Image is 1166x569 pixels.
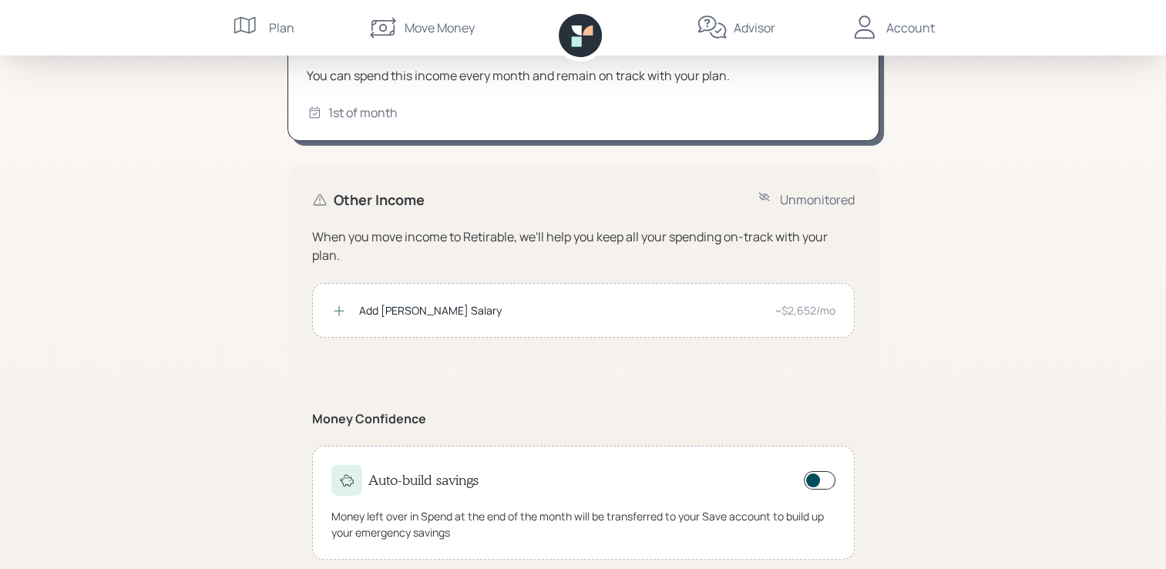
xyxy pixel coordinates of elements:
[312,412,855,426] h5: Money Confidence
[359,302,762,318] div: Add [PERSON_NAME] Salary
[775,302,835,318] div: ~$2,652/mo
[331,508,835,540] div: Money left over in Spend at the end of the month will be transferred to your Save account to buil...
[328,103,398,122] div: 1st of month
[405,19,475,37] div: Move Money
[734,19,775,37] div: Advisor
[334,192,425,209] h4: Other Income
[780,190,855,209] div: Unmonitored
[269,19,294,37] div: Plan
[312,227,855,264] div: When you move income to Retirable, we'll help you keep all your spending on-track with your plan.
[368,472,479,489] h4: Auto-build savings
[886,19,935,37] div: Account
[307,66,860,85] div: You can spend this income every month and remain on track with your plan.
